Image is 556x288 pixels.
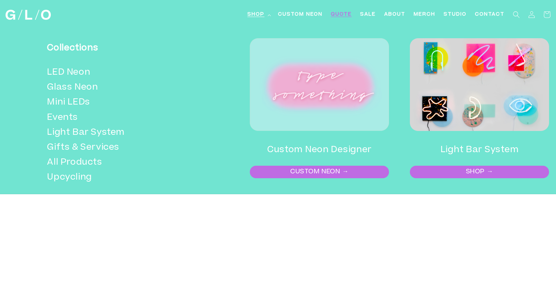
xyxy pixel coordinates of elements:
span: Custom Neon [278,11,323,18]
h3: Collections [47,40,196,57]
a: Studio [439,7,471,23]
a: Glass Neon [47,80,196,95]
a: CUSTOM NEON → [251,166,388,178]
a: SALE [356,7,380,23]
summary: Search [509,7,524,22]
a: Events [47,110,196,125]
h2: Custom Neon Designer [250,141,389,159]
a: Custom Neon [274,7,327,23]
a: Gifts & Services [47,140,196,155]
img: Image 2 [410,38,549,131]
img: Image 1 [250,38,389,131]
span: Merch [414,11,435,18]
span: Contact [475,11,505,18]
a: Upcycling [47,170,196,185]
a: SHOP → [411,166,548,178]
h2: Light Bar System [410,141,549,159]
a: Light Bar System [47,125,196,140]
a: GLO Studio [3,7,53,23]
span: Quote [331,11,352,18]
span: About [384,11,405,18]
a: Quote [327,7,356,23]
a: Contact [471,7,509,23]
a: Mini LEDs [47,95,196,110]
a: About [380,7,410,23]
a: LED Neon [47,65,196,80]
span: SALE [360,11,376,18]
span: Shop [247,11,264,18]
a: Merch [410,7,439,23]
a: All Products [47,155,196,170]
summary: Shop [243,7,274,23]
span: Studio [444,11,467,18]
img: GLO Studio [6,10,51,20]
iframe: Chat Widget [521,255,556,288]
